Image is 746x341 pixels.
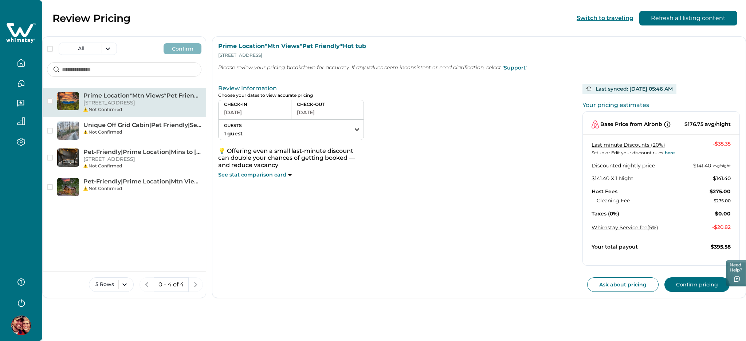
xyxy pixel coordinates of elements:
p: Cleaning Fee [597,197,630,205]
button: Refresh all listing content [639,11,737,25]
button: checkbox [47,184,53,190]
button: [DATE] [297,107,358,118]
button: 'Support' [503,60,527,75]
p: 💡 Offering even a small last-minute discount can double your chances of getting booked — and redu... [218,147,364,169]
button: Confirm [164,43,201,54]
button: GUESTS1 guest [219,120,364,140]
p: 0 - 4 of 4 [158,281,184,288]
p: - $35.35 [713,140,731,148]
a: here [663,150,675,155]
p: Prime Location*Mtn Views*Pet Friendly*Hot tub [83,92,201,99]
p: $141.40 [693,162,731,170]
p: $275.00 [714,197,731,205]
p: Setup or Edit your discount rules [592,149,675,156]
p: $141.40 X 1 Night [592,175,633,182]
img: Pet-Friendly|Prime Location|Mtn Views|Hot Tub [57,178,79,196]
p: Your total payout [592,243,638,251]
p: Review Pricing [52,12,130,24]
p: $0.00 [715,210,731,218]
img: Whimstay Host [11,316,31,335]
div: Last synced : [DATE] 05:46 AM [582,84,676,94]
button: Ask about pricing [587,277,659,292]
button: Whimstay Service fee(5%) [592,224,658,231]
p: Prime Location*Mtn Views*Pet Friendly*Hot tub [218,43,740,50]
div: Not Confirmed [83,163,201,169]
button: next page [188,277,203,292]
button: checkbox [47,98,53,104]
p: - $20.82 [712,224,731,231]
p: $176.75 avg/night [684,121,731,128]
button: Switch to traveling [577,15,633,21]
button: checkbox [47,155,53,160]
p: Host Fees [592,188,617,195]
p: $395.58 [711,243,731,251]
button: [DATE] [224,107,286,118]
p: Base Price from Airbnb [600,121,662,128]
button: 0 - 4 of 4 [154,277,189,292]
button: All [59,43,117,55]
p: See stat comparison card [218,171,286,179]
img: Pet-Friendly|Prime Location|Mins to Pkwy|Hot tub [57,148,79,167]
p: $275.00 [710,188,731,195]
p: Unique Off Grid Cabin|Pet Friendly|Secluded [83,122,201,129]
p: [STREET_ADDRESS] [218,53,740,58]
button: previous page [140,277,154,292]
p: Choose your dates to view accurate pricing [218,93,568,98]
p: Discounted nightly price [592,162,655,170]
p: Please review your pricing breakdown for accuracy. If any values seem inconsistent or need clarif... [218,60,740,75]
span: avg/night [711,162,731,170]
p: Pet-Friendly|Prime Location|Mins to [GEOGRAPHIC_DATA]|Hot tub [83,148,201,156]
p: Taxes (0%) [592,210,619,218]
button: 1 guest [219,128,248,139]
button: checkbox [47,128,53,134]
div: Not Confirmed [83,106,201,113]
p: Review Information [218,85,568,92]
p: [STREET_ADDRESS] [83,99,201,107]
div: Not Confirmed [83,129,201,135]
div: Not Confirmed [83,185,201,192]
p: [STREET_ADDRESS] [83,156,201,163]
a: Last minute Discounts (20%) [592,142,665,148]
p: GUESTS [219,120,248,128]
button: 5 Rows [89,277,134,292]
p: $141.40 [713,175,731,182]
img: Prime Location*Mtn Views*Pet Friendly*Hot tub [57,92,79,110]
p: CHECK-OUT [297,102,358,107]
p: Your pricing estimates [582,102,740,112]
p: CHECK-IN [224,102,286,107]
p: Pet-Friendly|Prime Location|Mtn Views|Hot Tub [83,178,201,185]
img: Unique Off Grid Cabin|Pet Friendly|Secluded [57,122,79,140]
button: Confirm pricing [664,277,730,292]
